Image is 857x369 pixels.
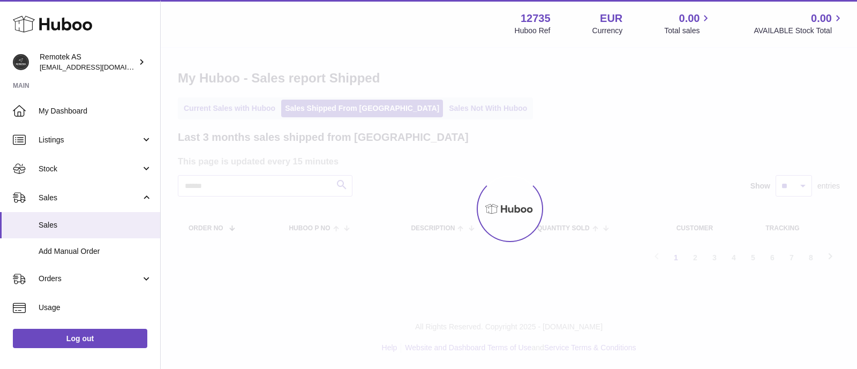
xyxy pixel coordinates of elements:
[754,26,844,36] span: AVAILABLE Stock Total
[600,11,622,26] strong: EUR
[679,11,700,26] span: 0.00
[39,135,141,145] span: Listings
[592,26,623,36] div: Currency
[13,54,29,70] img: internalAdmin-12735@internal.huboo.com
[664,11,712,36] a: 0.00 Total sales
[515,26,551,36] div: Huboo Ref
[13,329,147,348] a: Log out
[39,274,141,284] span: Orders
[39,303,152,313] span: Usage
[39,246,152,257] span: Add Manual Order
[664,26,712,36] span: Total sales
[811,11,832,26] span: 0.00
[40,63,157,71] span: [EMAIL_ADDRESS][DOMAIN_NAME]
[39,220,152,230] span: Sales
[39,106,152,116] span: My Dashboard
[40,52,136,72] div: Remotek AS
[39,193,141,203] span: Sales
[521,11,551,26] strong: 12735
[39,164,141,174] span: Stock
[754,11,844,36] a: 0.00 AVAILABLE Stock Total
